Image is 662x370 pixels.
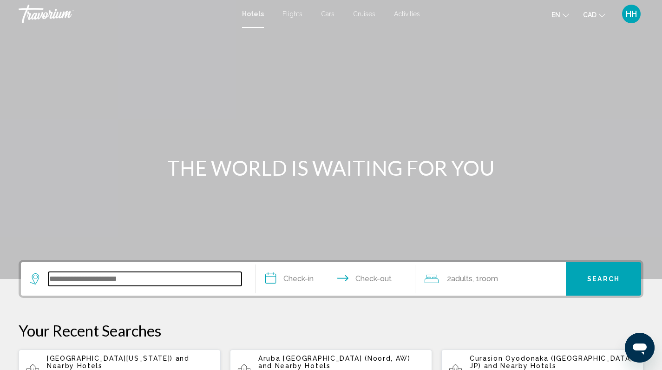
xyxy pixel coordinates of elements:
[321,10,334,18] a: Cars
[21,262,641,296] div: Search widget
[626,9,637,19] span: HH
[587,276,620,283] span: Search
[447,272,472,285] span: 2
[583,8,605,21] button: Change currency
[282,10,302,18] a: Flights
[47,355,190,370] span: and Nearby Hotels
[484,362,557,370] span: and Nearby Hotels
[19,321,643,340] p: Your Recent Searches
[451,274,472,283] span: Adults
[470,355,635,370] span: Curasion Oyodonaka ([GEOGRAPHIC_DATA], JP)
[619,4,643,24] button: User Menu
[19,5,233,23] a: Travorium
[583,11,596,19] span: CAD
[258,362,331,370] span: and Nearby Hotels
[256,262,416,296] button: Check in and out dates
[353,10,375,18] a: Cruises
[394,10,420,18] a: Activities
[566,262,641,296] button: Search
[625,333,655,363] iframe: Button to launch messaging window
[551,11,560,19] span: en
[472,272,498,285] span: , 1
[479,274,498,283] span: Room
[415,262,566,296] button: Travelers: 2 adults, 0 children
[47,355,173,362] span: [GEOGRAPHIC_DATA][US_STATE])
[242,10,264,18] a: Hotels
[157,156,505,180] h1: THE WORLD IS WAITING FOR YOU
[258,355,411,362] span: Aruba [GEOGRAPHIC_DATA] (Noord, AW)
[551,8,569,21] button: Change language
